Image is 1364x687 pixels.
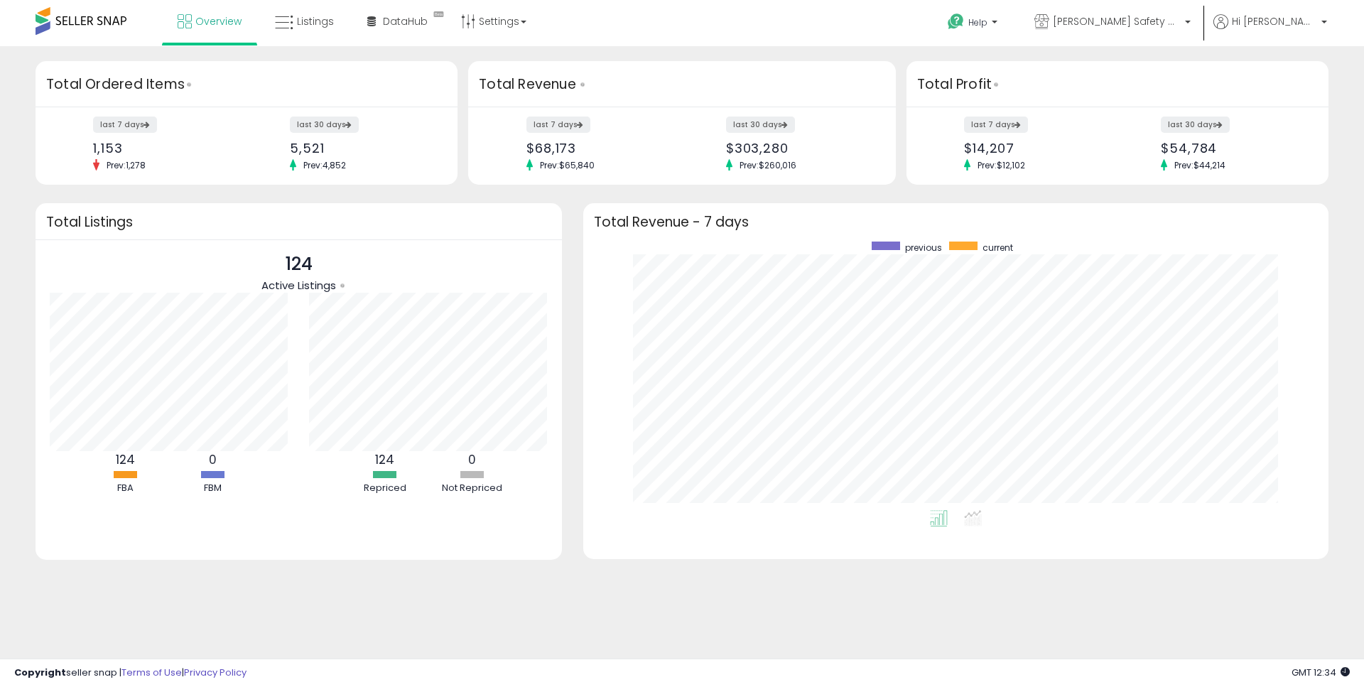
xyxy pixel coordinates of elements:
[426,7,451,21] div: Tooltip anchor
[917,75,1318,94] h3: Total Profit
[970,159,1032,171] span: Prev: $12,102
[594,217,1318,227] h3: Total Revenue - 7 days
[990,78,1002,91] div: Tooltip anchor
[726,117,795,133] label: last 30 days
[905,242,942,254] span: previous
[261,251,336,278] p: 124
[968,16,987,28] span: Help
[297,14,334,28] span: Listings
[183,78,195,91] div: Tooltip anchor
[1167,159,1233,171] span: Prev: $44,214
[290,117,359,133] label: last 30 days
[947,13,965,31] i: Get Help
[375,451,394,468] b: 124
[116,451,135,468] b: 124
[936,2,1012,46] a: Help
[468,451,476,468] b: 0
[290,141,433,156] div: 5,521
[261,278,336,293] span: Active Listings
[1161,117,1230,133] label: last 30 days
[964,117,1028,133] label: last 7 days
[46,217,551,227] h3: Total Listings
[526,117,590,133] label: last 7 days
[1053,14,1181,28] span: [PERSON_NAME] Safety & Supply
[1213,14,1327,46] a: Hi [PERSON_NAME]
[170,482,255,495] div: FBM
[93,117,157,133] label: last 7 days
[82,482,168,495] div: FBA
[964,141,1107,156] div: $14,207
[726,141,871,156] div: $303,280
[533,159,602,171] span: Prev: $65,840
[383,14,428,28] span: DataHub
[430,482,515,495] div: Not Repriced
[46,75,447,94] h3: Total Ordered Items
[93,141,236,156] div: 1,153
[526,141,671,156] div: $68,173
[1232,14,1317,28] span: Hi [PERSON_NAME]
[479,75,885,94] h3: Total Revenue
[576,78,589,91] div: Tooltip anchor
[983,242,1013,254] span: current
[195,14,242,28] span: Overview
[336,279,349,292] div: Tooltip anchor
[1161,141,1304,156] div: $54,784
[99,159,153,171] span: Prev: 1,278
[342,482,428,495] div: Repriced
[732,159,803,171] span: Prev: $260,016
[209,451,217,468] b: 0
[296,159,353,171] span: Prev: 4,852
